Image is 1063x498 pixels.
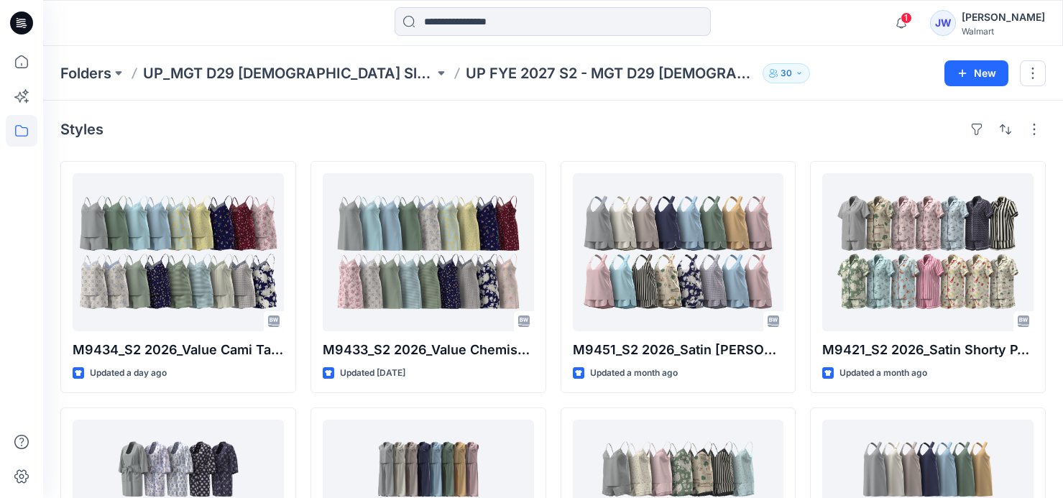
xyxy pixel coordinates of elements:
p: M9451_S2 2026_Satin [PERSON_NAME] Set_Midpoint [573,340,784,360]
div: Walmart [962,26,1045,37]
a: M9433_S2 2026_Value Chemise_Midpoint [323,173,534,331]
div: JW [930,10,956,36]
a: UP_MGT D29 [DEMOGRAPHIC_DATA] Sleep [143,63,434,83]
p: M9433_S2 2026_Value Chemise_Midpoint [323,340,534,360]
p: Updated a day ago [90,366,167,381]
button: New [944,60,1008,86]
p: M9421_S2 2026_Satin Shorty PJ_Midpoint [822,340,1034,360]
a: M9421_S2 2026_Satin Shorty PJ_Midpoint [822,173,1034,331]
a: Folders [60,63,111,83]
p: Updated a month ago [590,366,678,381]
button: 30 [763,63,810,83]
p: Updated [DATE] [340,366,405,381]
span: 1 [901,12,912,24]
p: M9434_S2 2026_Value Cami Tap_Midpoint [73,340,284,360]
p: UP FYE 2027 S2 - MGT D29 [DEMOGRAPHIC_DATA] Sleepwear [466,63,757,83]
h4: Styles [60,121,103,138]
p: Updated a month ago [839,366,927,381]
div: [PERSON_NAME] [962,9,1045,26]
a: M9434_S2 2026_Value Cami Tap_Midpoint [73,173,284,331]
a: M9451_S2 2026_Satin Cami Short Set_Midpoint [573,173,784,331]
p: 30 [781,65,792,81]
